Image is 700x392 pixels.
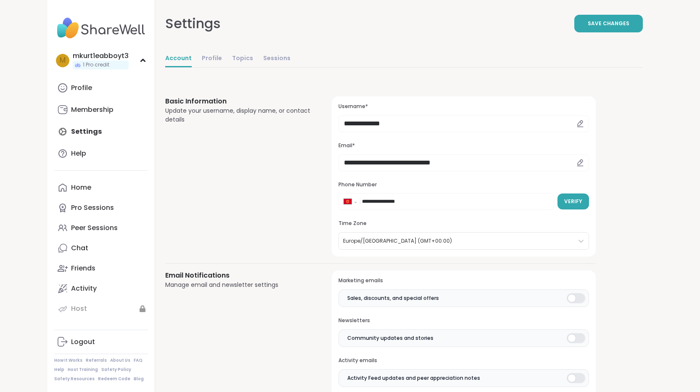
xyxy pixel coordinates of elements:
a: Chat [54,238,148,258]
h3: Marketing emails [338,277,589,284]
div: Pro Sessions [71,203,114,212]
div: Friends [71,264,95,273]
button: Save Changes [574,15,643,32]
div: Help [71,149,86,158]
h3: Phone Number [338,181,589,188]
img: ShareWell Nav Logo [54,13,148,43]
div: Membership [71,105,114,114]
div: Activity [71,284,97,293]
a: Membership [54,100,148,120]
span: m [60,55,66,66]
div: Logout [71,337,95,347]
h3: Basic Information [165,96,312,106]
a: Pro Sessions [54,198,148,218]
div: Chat [71,244,88,253]
a: Profile [202,50,222,67]
a: Sessions [263,50,291,67]
div: Host [71,304,87,313]
button: Verify [557,193,589,209]
h3: Newsletters [338,317,589,324]
a: Friends [54,258,148,278]
h3: Email* [338,142,589,149]
span: Community updates and stories [347,334,433,342]
a: Topics [232,50,253,67]
h3: Email Notifications [165,270,312,281]
h3: Username* [338,103,589,110]
a: Redeem Code [98,376,130,382]
a: Safety Policy [101,367,131,373]
span: 1 Pro credit [83,61,109,69]
span: Save Changes [588,20,629,27]
div: Update your username, display name, or contact details [165,106,312,124]
a: Host Training [68,367,98,373]
div: mkurt1eabboyt3 [73,51,129,61]
a: Host [54,299,148,319]
a: Home [54,177,148,198]
a: Help [54,143,148,164]
a: Safety Resources [54,376,95,382]
a: Account [165,50,192,67]
span: Verify [564,198,582,205]
div: Home [71,183,91,192]
a: Activity [54,278,148,299]
span: Sales, discounts, and special offers [347,294,439,302]
h3: Time Zone [338,220,589,227]
h3: Activity emails [338,357,589,364]
a: Blog [134,376,144,382]
a: How It Works [54,358,82,363]
a: Profile [54,78,148,98]
span: Activity Feed updates and peer appreciation notes [347,374,480,382]
div: Peer Sessions [71,223,118,233]
a: Logout [54,332,148,352]
a: Peer Sessions [54,218,148,238]
a: Referrals [86,358,107,363]
div: Settings [165,13,221,34]
a: FAQ [134,358,143,363]
a: Help [54,367,64,373]
div: Manage email and newsletter settings [165,281,312,289]
div: Profile [71,83,92,93]
a: About Us [110,358,130,363]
